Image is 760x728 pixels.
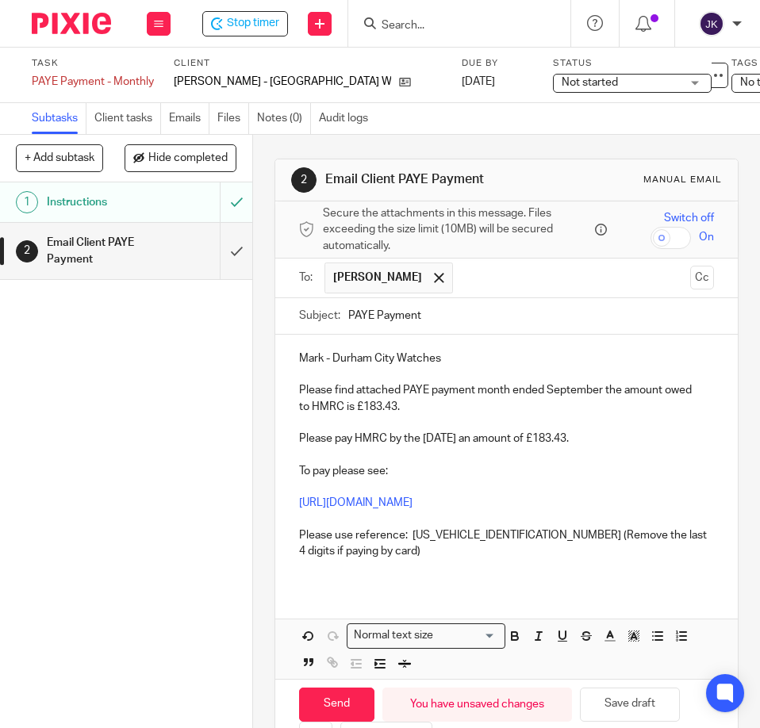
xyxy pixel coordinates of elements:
[439,627,496,644] input: Search for option
[32,57,154,70] label: Task
[227,15,279,32] span: Stop timer
[380,19,523,33] input: Search
[257,103,311,134] a: Notes (0)
[44,25,78,38] div: v 4.0.25
[299,688,374,722] input: Send
[47,231,152,271] h1: Email Client PAYE Payment
[699,229,714,245] span: On
[643,174,722,186] div: Manual email
[462,57,533,70] label: Due by
[299,527,714,560] p: Please use reference: [US_VEHICLE_IDENTIFICATION_NUMBER] (Remove the last 4 digits if paying by c...
[202,11,288,36] div: Mark Wilson - Durham City Watches - PAYE Payment - Monthly
[47,190,152,214] h1: Instructions
[333,270,422,285] span: [PERSON_NAME]
[16,240,38,262] div: 2
[299,463,714,479] p: To pay please see:
[25,25,38,38] img: logo_orange.svg
[299,270,317,285] label: To:
[323,205,591,254] span: Secure the attachments in this message. Files exceeding the size limit (10MB) will be secured aut...
[174,74,391,90] p: [PERSON_NAME] - [GEOGRAPHIC_DATA] Watches
[169,103,209,134] a: Emails
[699,11,724,36] img: svg%3E
[174,57,446,70] label: Client
[562,77,618,88] span: Not started
[32,13,111,34] img: Pixie
[16,144,103,171] button: + Add subtask
[299,431,714,446] p: Please pay HMRC by the [DATE] an amount of £183.43.
[60,94,142,104] div: Domain Overview
[462,76,495,87] span: [DATE]
[299,497,413,508] a: [URL][DOMAIN_NAME]
[175,94,267,104] div: Keywords by Traffic
[25,41,38,54] img: website_grey.svg
[299,308,340,324] label: Subject:
[664,210,714,226] span: Switch off
[553,57,712,70] label: Status
[125,144,236,171] button: Hide completed
[291,167,317,193] div: 2
[217,103,249,134] a: Files
[32,74,154,90] div: PAYE Payment - Monthly
[382,688,572,722] div: You have unsaved changes
[690,266,714,289] button: Cc
[16,191,38,213] div: 1
[351,627,437,644] span: Normal text size
[299,351,714,366] p: Mark - Durham City Watches
[32,103,86,134] a: Subtasks
[580,688,680,722] button: Save draft
[325,171,541,188] h1: Email Client PAYE Payment
[94,103,161,134] a: Client tasks
[41,41,175,54] div: Domain: [DOMAIN_NAME]
[299,382,714,415] p: Please find attached PAYE payment month ended September the amount owed to HMRC is £183.43.
[148,152,228,165] span: Hide completed
[319,103,376,134] a: Audit logs
[43,92,56,105] img: tab_domain_overview_orange.svg
[158,92,171,105] img: tab_keywords_by_traffic_grey.svg
[347,623,505,648] div: Search for option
